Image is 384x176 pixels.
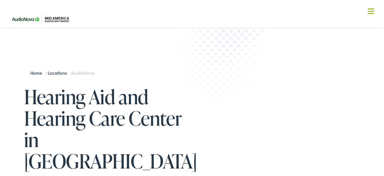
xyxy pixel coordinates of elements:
[30,69,94,76] span: / /
[24,86,192,172] h1: Hearing Aid and Hearing Care Center in [GEOGRAPHIC_DATA]
[30,69,45,76] a: Home
[48,69,70,76] a: Locations
[13,26,377,46] a: What We Offer
[72,69,94,76] span: AudioNova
